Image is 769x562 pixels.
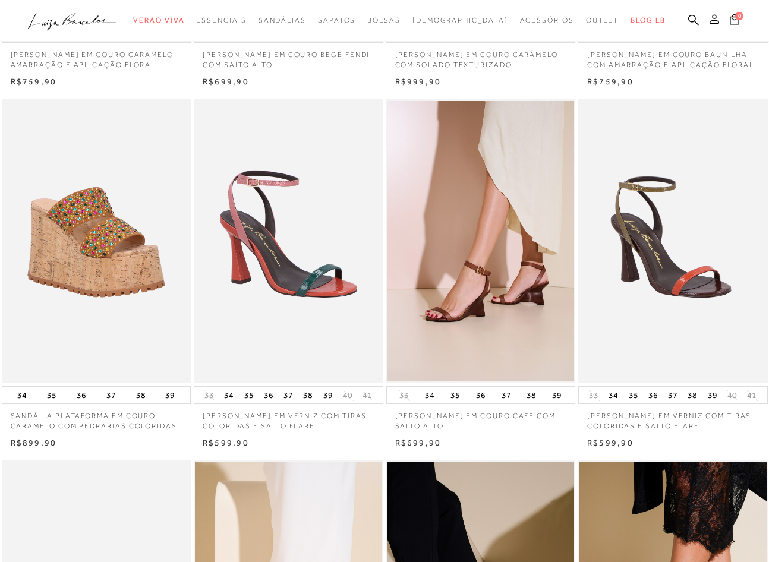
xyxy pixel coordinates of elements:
span: 0 [735,12,743,20]
button: 34 [220,387,237,403]
button: 40 [724,390,740,401]
button: 36 [73,387,90,403]
button: 36 [645,387,661,403]
img: SANDÁLIA EM VERNIZ COM TIRAS COLORIDAS E SALTO FLARE [579,101,767,381]
a: [PERSON_NAME] EM COURO BEGE FENDI COM SALTO ALTO [194,43,383,70]
span: R$759,90 [587,77,634,86]
span: R$899,90 [11,438,57,447]
a: SANDÁLIA ANABELA EM COURO CAFÉ COM SALTO ALTO SANDÁLIA ANABELA EM COURO CAFÉ COM SALTO ALTO [387,101,575,381]
a: SANDÁLIA EM VERNIZ COM TIRAS COLORIDAS E SALTO FLARE SANDÁLIA EM VERNIZ COM TIRAS COLORIDAS E SAL... [195,101,382,381]
a: [PERSON_NAME] EM COURO CARAMELO AMARRAÇÃO E APLICAÇÃO FLORAL [2,43,191,70]
button: 39 [320,387,336,403]
button: 35 [447,387,464,403]
span: BLOG LB [631,16,665,24]
span: R$999,90 [395,77,442,86]
button: 37 [498,387,515,403]
span: Essenciais [196,16,246,24]
button: 34 [605,387,622,403]
button: 37 [280,387,297,403]
a: [PERSON_NAME] EM COURO BAUNILHA COM AMARRAÇÃO E APLICAÇÃO FLORAL [578,43,768,70]
span: R$759,90 [11,77,57,86]
button: 33 [201,390,218,401]
span: R$699,90 [203,77,249,86]
button: 38 [300,387,316,403]
a: categoryNavScreenReaderText [520,10,574,31]
button: 39 [549,387,565,403]
button: 34 [421,387,438,403]
span: R$599,90 [587,438,634,447]
a: categoryNavScreenReaderText [196,10,246,31]
button: 38 [523,387,540,403]
span: Acessórios [520,16,574,24]
a: categoryNavScreenReaderText [259,10,306,31]
a: categoryNavScreenReaderText [586,10,619,31]
button: 41 [743,390,760,401]
a: [PERSON_NAME] EM VERNIZ COM TIRAS COLORIDAS E SALTO FLARE [578,404,768,431]
button: 37 [664,387,681,403]
a: categoryNavScreenReaderText [133,10,184,31]
img: SANDÁLIA ANABELA EM COURO CAFÉ COM SALTO ALTO [387,101,575,381]
button: 36 [472,387,489,403]
a: noSubCategoriesText [412,10,508,31]
button: 34 [14,387,30,403]
span: Bolsas [367,16,401,24]
span: Outlet [586,16,619,24]
button: 37 [103,387,119,403]
button: 39 [162,387,178,403]
button: 33 [585,390,602,401]
a: [PERSON_NAME] EM COURO CARAMELO COM SOLADO TEXTURIZADO [386,43,576,70]
button: 41 [359,390,376,401]
a: categoryNavScreenReaderText [367,10,401,31]
button: 33 [396,390,412,401]
span: [DEMOGRAPHIC_DATA] [412,16,508,24]
a: [PERSON_NAME] EM COURO CAFÉ COM SALTO ALTO [386,404,576,431]
a: SANDÁLIA PLATAFORMA EM COURO CARAMELO COM PEDRARIAS COLORIDAS SANDÁLIA PLATAFORMA EM COURO CARAME... [3,101,190,381]
button: 40 [339,390,356,401]
button: 36 [260,387,277,403]
button: 39 [704,387,721,403]
span: R$599,90 [203,438,249,447]
span: Sapatos [318,16,355,24]
span: R$699,90 [395,438,442,447]
a: SANDÁLIA EM VERNIZ COM TIRAS COLORIDAS E SALTO FLARE SANDÁLIA EM VERNIZ COM TIRAS COLORIDAS E SAL... [579,101,767,381]
button: 38 [133,387,149,403]
a: categoryNavScreenReaderText [318,10,355,31]
a: [PERSON_NAME] EM VERNIZ COM TIRAS COLORIDAS E SALTO FLARE [194,404,383,431]
button: 38 [684,387,701,403]
button: 35 [43,387,60,403]
span: Sandálias [259,16,306,24]
img: SANDÁLIA EM VERNIZ COM TIRAS COLORIDAS E SALTO FLARE [195,101,382,381]
a: SANDÁLIA PLATAFORMA EM COURO CARAMELO COM PEDRARIAS COLORIDAS [2,404,191,431]
button: 35 [625,387,642,403]
button: 0 [726,13,743,29]
span: Verão Viva [133,16,184,24]
img: SANDÁLIA PLATAFORMA EM COURO CARAMELO COM PEDRARIAS COLORIDAS [3,101,190,381]
a: BLOG LB [631,10,665,31]
button: 35 [241,387,257,403]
